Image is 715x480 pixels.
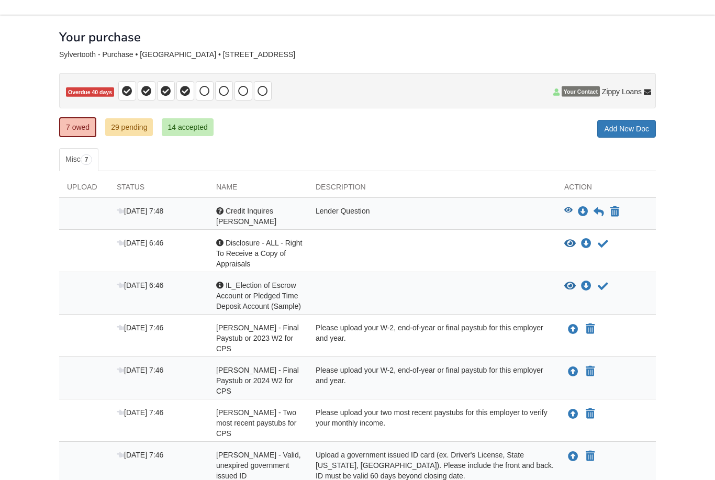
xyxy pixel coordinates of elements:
[66,87,114,97] span: Overdue 40 days
[581,240,591,248] a: Download Disclosure - ALL - Right To Receive a Copy of Appraisals
[567,407,579,421] button: Upload Kathleen Sylvertooth - Two most recent paystubs for CPS
[308,206,556,227] div: Lender Question
[567,322,579,336] button: Upload Kathleen Sylvertooth - Final Paystub or 2023 W2 for CPS
[117,408,163,417] span: [DATE] 7:46
[59,30,141,44] h1: Your purchase
[208,182,308,197] div: Name
[308,407,556,439] div: Please upload your two most recent paystubs for this employer to verify your monthly income.
[216,366,299,395] span: [PERSON_NAME] - Final Paystub or 2024 W2 for CPS
[567,450,579,463] button: Upload Kathleen Sylvertooth - Valid, unexpired government issued ID
[585,408,596,420] button: Declare Kathleen Sylvertooth - Two most recent paystubs for CPS not applicable
[216,323,299,353] span: [PERSON_NAME] - Final Paystub or 2023 W2 for CPS
[117,323,163,332] span: [DATE] 7:46
[109,182,208,197] div: Status
[564,281,576,292] button: View IL_Election of Escrow Account or Pledged Time Deposit Account (Sample)
[578,208,588,216] a: Download Credit Inquires Kathleen
[216,281,301,310] span: IL_Election of Escrow Account or Pledged Time Deposit Account (Sample)
[59,148,98,171] a: Misc
[59,182,109,197] div: Upload
[117,366,163,374] span: [DATE] 7:46
[105,118,153,136] a: 29 pending
[59,117,96,137] a: 7 owed
[585,450,596,463] button: Declare Kathleen Sylvertooth - Valid, unexpired government issued ID not applicable
[585,323,596,336] button: Declare Kathleen Sylvertooth - Final Paystub or 2023 W2 for CPS not applicable
[216,239,302,268] span: Disclosure - ALL - Right To Receive a Copy of Appraisals
[562,86,600,97] span: Your Contact
[117,281,163,289] span: [DATE] 6:46
[567,365,579,378] button: Upload Kathleen Sylvertooth - Final Paystub or 2024 W2 for CPS
[117,451,163,459] span: [DATE] 7:46
[597,280,609,293] button: Acknowledge receipt of document
[308,365,556,396] div: Please upload your W-2, end-of-year or final paystub for this employer and year.
[117,239,163,247] span: [DATE] 6:46
[117,207,163,215] span: [DATE] 7:48
[81,154,93,165] span: 7
[564,207,573,217] button: View Credit Inquires Kathleen
[162,118,213,136] a: 14 accepted
[609,206,620,218] button: Declare Credit Inquires Kathleen not applicable
[216,451,301,480] span: [PERSON_NAME] - Valid, unexpired government issued ID
[597,120,656,138] a: Add New Doc
[597,238,609,250] button: Acknowledge receipt of document
[581,282,591,291] a: Download IL_Election of Escrow Account or Pledged Time Deposit Account (Sample)
[59,50,656,59] div: Sylvertooth - Purchase • [GEOGRAPHIC_DATA] • [STREET_ADDRESS]
[556,182,656,197] div: Action
[216,207,276,226] span: Credit Inquires [PERSON_NAME]
[308,322,556,354] div: Please upload your W-2, end-of-year or final paystub for this employer and year.
[602,86,642,97] span: Zippy Loans
[564,239,576,249] button: View Disclosure - ALL - Right To Receive a Copy of Appraisals
[585,365,596,378] button: Declare Kathleen Sylvertooth - Final Paystub or 2024 W2 for CPS not applicable
[308,182,556,197] div: Description
[216,408,296,438] span: [PERSON_NAME] - Two most recent paystubs for CPS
